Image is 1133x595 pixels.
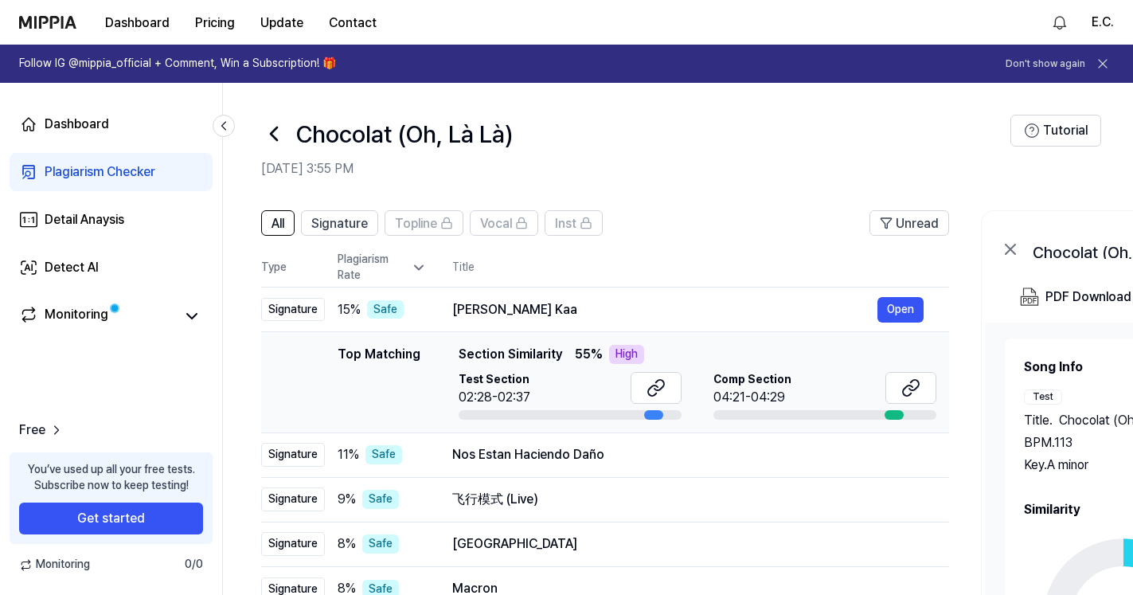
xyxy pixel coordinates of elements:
[311,214,368,233] span: Signature
[19,503,203,534] button: Get started
[452,445,924,464] div: Nos Estan Haciendo Daño
[261,159,1010,178] h2: [DATE] 3:55 PM
[452,300,877,319] div: [PERSON_NAME] Kaa
[182,7,248,39] button: Pricing
[19,16,76,29] img: logo
[896,214,939,233] span: Unread
[338,300,361,319] span: 15 %
[713,372,791,388] span: Comp Section
[10,105,213,143] a: Dashboard
[338,534,356,554] span: 8 %
[316,7,389,39] button: Contact
[480,214,512,233] span: Vocal
[19,305,174,327] a: Monitoring
[45,305,108,327] div: Monitoring
[19,56,336,72] h1: Follow IG @mippia_official + Comment, Win a Subscription! 🎁
[869,210,949,236] button: Unread
[261,249,325,288] th: Type
[877,297,924,323] button: Open
[545,210,603,236] button: Inst
[296,117,513,151] h1: Chocolat (Oh, Là Là)
[575,345,603,364] span: 55 %
[1010,115,1101,147] button: Tutorial
[1024,389,1062,405] div: Test
[452,534,924,554] div: [GEOGRAPHIC_DATA]
[1024,411,1053,430] span: Title .
[367,300,404,319] div: Safe
[385,210,463,236] button: Topline
[248,7,316,39] button: Update
[713,388,791,407] div: 04:21-04:29
[261,210,295,236] button: All
[362,490,399,509] div: Safe
[1045,287,1131,307] div: PDF Download
[395,214,437,233] span: Topline
[555,214,576,233] span: Inst
[1092,13,1114,32] button: E.C.
[301,210,378,236] button: Signature
[338,490,356,509] span: 9 %
[338,252,427,283] div: Plagiarism Rate
[45,115,109,134] div: Dashboard
[452,249,949,287] th: Title
[19,557,90,573] span: Monitoring
[1020,288,1039,307] img: PDF Download
[1050,13,1069,32] img: 알림
[459,345,562,364] span: Section Similarity
[92,7,182,39] button: Dashboard
[452,490,924,509] div: 飞行模式 (Live)
[45,258,99,277] div: Detect AI
[459,372,530,388] span: Test Section
[45,210,124,229] div: Detail Anaysis
[609,345,644,364] div: High
[261,298,325,322] div: Signature
[28,462,195,493] div: You’ve used up all your free tests. Subscribe now to keep testing!
[459,388,530,407] div: 02:28-02:37
[1006,57,1085,71] button: Don't show again
[338,445,359,464] span: 11 %
[261,532,325,556] div: Signature
[338,345,420,420] div: Top Matching
[248,1,316,45] a: Update
[19,421,45,440] span: Free
[261,443,325,467] div: Signature
[261,487,325,511] div: Signature
[470,210,538,236] button: Vocal
[362,534,399,554] div: Safe
[19,421,64,440] a: Free
[10,153,213,191] a: Plagiarism Checker
[365,445,402,464] div: Safe
[10,201,213,239] a: Detail Anaysis
[45,162,155,182] div: Plagiarism Checker
[10,249,213,287] a: Detect AI
[185,557,203,573] span: 0 / 0
[272,214,284,233] span: All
